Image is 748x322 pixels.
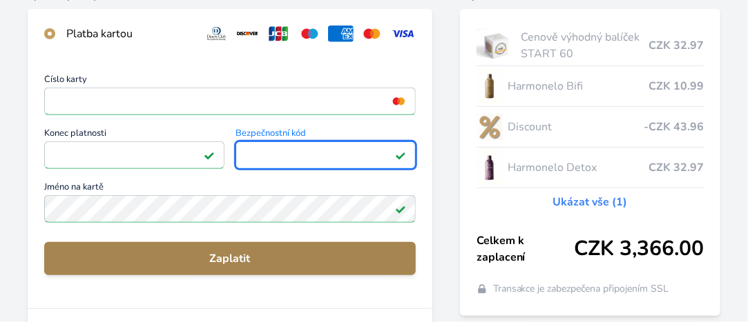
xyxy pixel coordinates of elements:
[44,183,416,195] span: Jméno na kartě
[44,195,416,223] input: Jméno na kartěPlatné pole
[477,69,503,103] img: CLEAN_BIFI_se_stinem_x-lo.jpg
[266,26,291,42] img: jcb.svg
[574,237,704,261] span: CZK 3,366.00
[649,78,704,94] span: CZK 10.99
[477,110,503,144] img: discount-lo.png
[236,129,416,141] span: Bezpečnostní kód
[508,159,649,176] span: Harmonelo Detox
[204,26,229,42] img: diners.svg
[395,150,406,161] img: Platné pole
[553,194,627,210] a: Ukázat vše (1)
[521,29,649,62] span: Cenově výhodný balíček START 60
[390,95,408,108] img: mc
[66,26,193,42] div: Platba kartou
[328,26,354,42] img: amex.svg
[50,92,410,111] iframe: Iframe pro číslo karty
[508,78,649,94] span: Harmonelo Bifi
[55,250,405,267] span: Zaplatit
[242,145,410,165] iframe: Iframe pro bezpečnostní kód
[493,282,669,296] span: Transakce je zabezpečena připojením SSL
[508,119,644,135] span: Discount
[477,28,516,63] img: start.jpg
[477,232,574,265] span: Celkem k zaplacení
[390,26,416,42] img: visa.svg
[204,150,215,161] img: Platné pole
[44,75,416,88] span: Číslo karty
[50,145,218,165] iframe: Iframe pro datum vypršení platnosti
[644,119,704,135] span: -CZK 43.96
[359,26,385,42] img: mc.svg
[649,37,704,54] span: CZK 32.97
[395,203,406,214] img: Platné pole
[297,26,323,42] img: maestro.svg
[235,26,260,42] img: discover.svg
[477,150,503,185] img: DETOX_se_stinem_x-lo.jpg
[649,159,704,176] span: CZK 32.97
[44,129,224,141] span: Konec platnosti
[44,242,416,275] button: Zaplatit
